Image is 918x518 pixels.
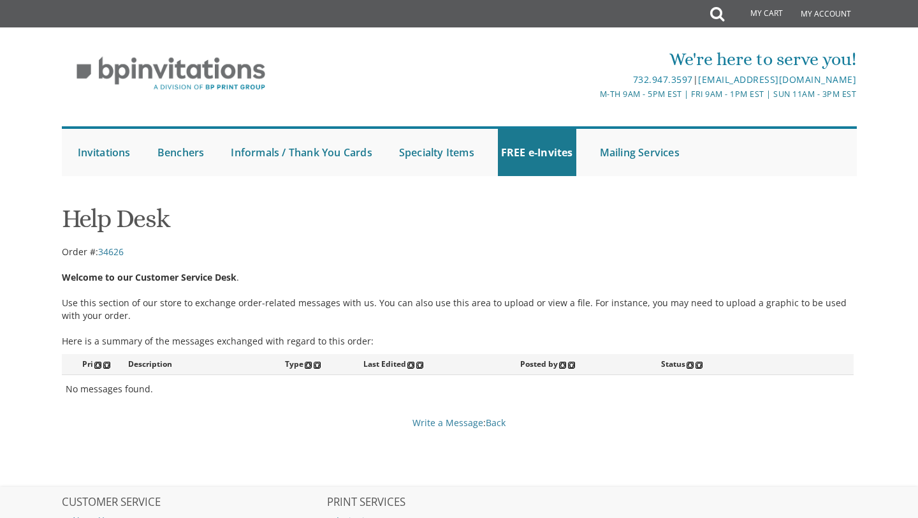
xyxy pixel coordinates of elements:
[567,360,576,369] img: Sort Ascending
[62,246,857,258] div: Order #:
[415,360,424,369] img: Sort Ascending
[312,360,321,369] img: Sort Ascending
[661,358,778,370] div: Status
[285,358,363,370] div: Type
[363,358,520,370] div: Last Edited
[412,417,483,429] a: Write a Message
[694,360,703,369] img: Sort Ascending
[93,360,102,369] img: Sort Descending
[154,129,208,176] a: Benchers
[62,496,326,509] h2: CUSTOMER SERVICE
[62,271,857,348] div: . Use this section of our store to exchange order-related messages with us. You can also use this...
[520,358,661,370] div: Posted by
[327,47,856,72] div: We're here to serve you!
[327,72,856,87] div: |
[597,129,683,176] a: Mailing Services
[62,417,857,429] div: :
[558,360,567,369] img: Sort Descending
[66,358,128,370] div: Pri
[498,129,576,176] a: FREE e-Invites
[303,360,312,369] img: Sort Descending
[698,73,856,85] a: [EMAIL_ADDRESS][DOMAIN_NAME]
[102,360,111,369] img: Sort Ascending
[685,360,694,369] img: Sort Descending
[62,379,854,399] div: No messages found.
[396,129,477,176] a: Specialty Items
[62,205,857,242] h1: Help Desk
[128,358,285,370] div: Description
[327,87,856,101] div: M-Th 9am - 5pm EST | Fri 9am - 1pm EST | Sun 11am - 3pm EST
[228,129,375,176] a: Informals / Thank You Cards
[723,1,792,27] a: My Cart
[327,496,591,509] h2: PRINT SERVICES
[75,129,134,176] a: Invitations
[62,47,280,100] img: BP Invitation Loft
[633,73,693,85] a: 732.947.3597
[486,417,506,429] a: Back
[62,271,237,283] b: Welcome to our Customer Service Desk
[406,360,415,369] img: Sort Descending
[98,246,124,258] a: 34626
